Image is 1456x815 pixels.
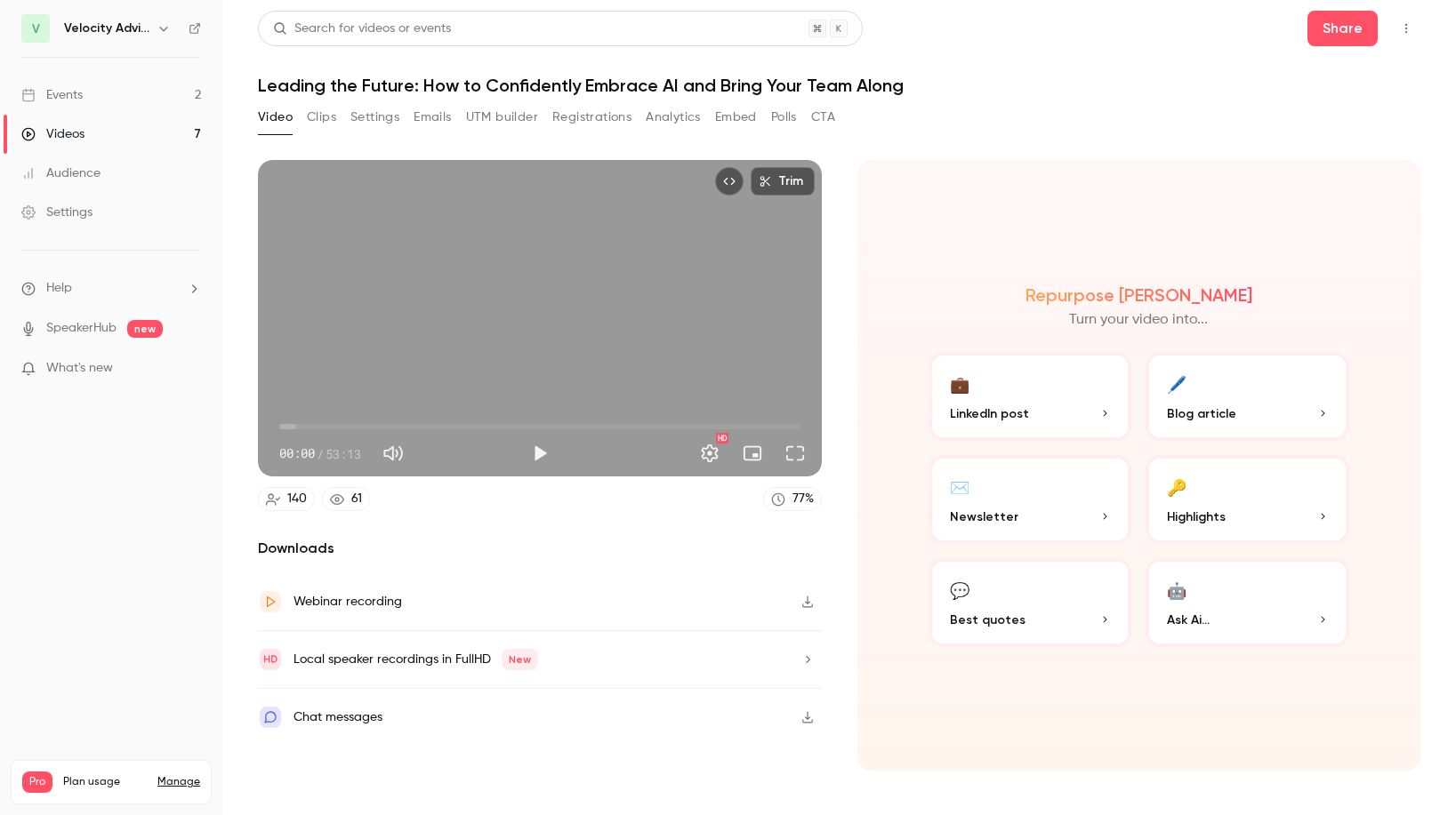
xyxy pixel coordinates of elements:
a: 140 [258,487,315,511]
button: Full screen [777,435,813,471]
div: 00:00 [279,444,361,463]
p: Turn your video into... [1069,309,1208,331]
button: CTA [811,103,835,132]
span: / [317,444,324,463]
div: Videos [21,125,84,143]
div: 🖊️ [1167,370,1187,397]
div: 💼 [950,370,969,397]
button: Polls [771,103,797,132]
button: Share [1307,11,1378,46]
a: SpeakerHub [46,319,117,338]
span: Best quotes [950,611,1026,629]
a: Manage [157,775,200,789]
button: 💼LinkedIn post [929,352,1132,441]
button: Play [522,435,558,471]
div: Settings [21,204,93,221]
div: Search for videos or events [273,20,451,38]
a: 61 [322,487,370,511]
button: Embed video [715,167,744,196]
button: 🤖Ask Ai... [1146,558,1349,647]
h1: Leading the Future: How to Confidently Embrace AI and Bring Your Team Along [258,75,1420,96]
div: 61 [351,490,362,508]
button: Registrations [552,103,631,132]
li: help-dropdown-opener [21,279,201,298]
span: Help [46,279,72,298]
div: 77 % [792,490,814,508]
span: 53:13 [326,444,361,463]
div: Audience [21,164,101,182]
button: Top Bar Actions [1392,14,1420,43]
div: ✉️ [950,473,969,500]
span: 00:00 [279,444,315,463]
button: Emails [414,103,451,132]
span: Blog article [1167,404,1236,423]
button: Video [258,103,293,132]
span: new [127,320,163,338]
div: 🤖 [1167,576,1187,603]
button: Clips [307,103,336,132]
button: UTM builder [466,103,538,132]
div: Events [21,86,83,104]
button: Mute [375,435,411,471]
h2: Repurpose [PERSON_NAME] [1026,284,1252,306]
button: ✉️Newsletter [929,455,1132,544]
h6: Velocity Advisory Group [64,20,149,37]
span: What's new [46,359,113,378]
span: LinkedIn post [950,404,1029,423]
span: V [32,20,40,38]
button: Turn on miniplayer [735,435,770,471]
span: Plan usage [63,775,147,789]
button: Trim [751,167,815,196]
button: Embed [715,103,757,132]
div: Chat messages [294,707,382,728]
div: 140 [287,490,307,508]
button: Settings [350,103,399,132]
button: 💬Best quotes [929,558,1132,647]
button: Settings [692,435,728,471]
span: Pro [22,771,52,793]
div: Local speaker recordings in FullHD [294,649,538,670]
div: Webinar recording [294,591,402,612]
div: 💬 [950,576,969,603]
span: Newsletter [950,507,1018,526]
button: Analytics [646,103,701,132]
a: 77% [763,487,822,511]
button: 🖊️Blog article [1146,352,1349,441]
button: 🔑Highlights [1146,455,1349,544]
span: Ask Ai... [1167,611,1210,629]
span: New [502,649,538,670]
h2: Downloads [258,538,822,559]
iframe: Noticeable Trigger [180,361,201,377]
div: 🔑 [1167,473,1187,500]
span: Highlights [1167,507,1226,526]
div: HD [716,433,728,443]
